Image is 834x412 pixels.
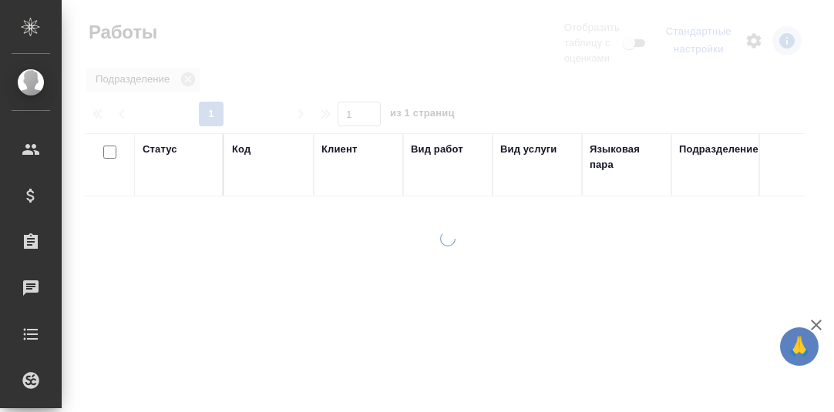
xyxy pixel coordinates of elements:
[590,142,664,173] div: Языковая пара
[143,142,177,157] div: Статус
[232,142,251,157] div: Код
[500,142,557,157] div: Вид услуги
[679,142,758,157] div: Подразделение
[786,330,812,363] span: 🙏
[411,142,463,157] div: Вид работ
[780,327,819,366] button: 🙏
[321,142,357,157] div: Клиент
